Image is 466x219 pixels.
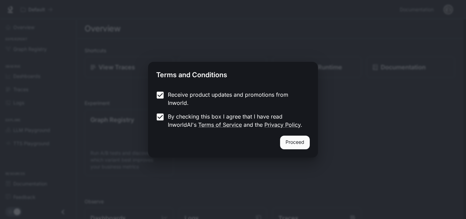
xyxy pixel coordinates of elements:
button: Proceed [280,136,310,149]
h2: Terms and Conditions [148,62,318,85]
a: Privacy Policy [264,121,301,128]
a: Terms of Service [198,121,242,128]
p: By checking this box I agree that I have read InworldAI's and the . [168,112,304,129]
p: Receive product updates and promotions from Inworld. [168,91,304,107]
